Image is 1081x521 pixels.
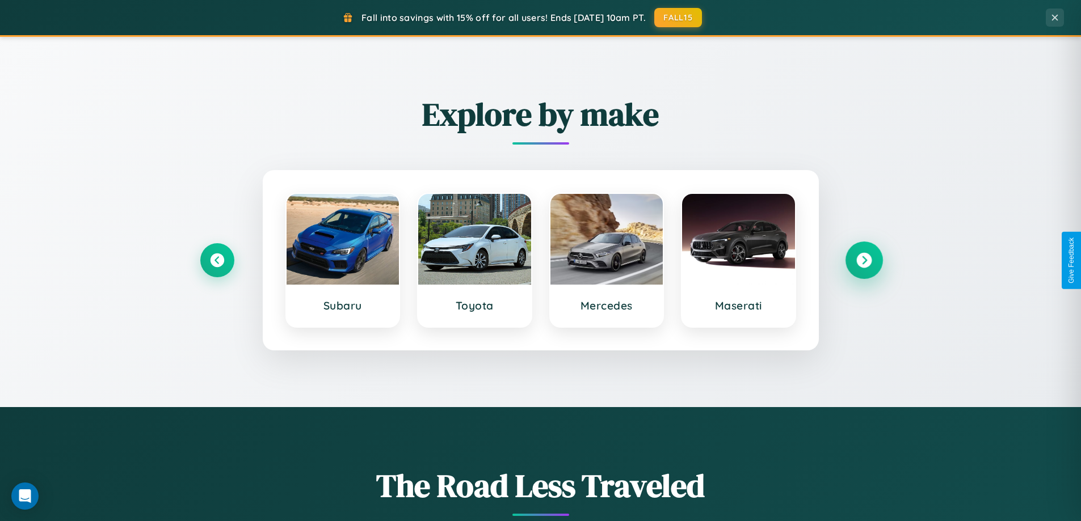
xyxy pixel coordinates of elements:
[430,299,520,312] h3: Toyota
[298,299,388,312] h3: Subaru
[693,299,784,312] h3: Maserati
[654,8,702,27] button: FALL15
[11,482,39,510] div: Open Intercom Messenger
[200,92,881,136] h2: Explore by make
[361,12,646,23] span: Fall into savings with 15% off for all users! Ends [DATE] 10am PT.
[562,299,652,312] h3: Mercedes
[1067,238,1075,283] div: Give Feedback
[200,464,881,507] h1: The Road Less Traveled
